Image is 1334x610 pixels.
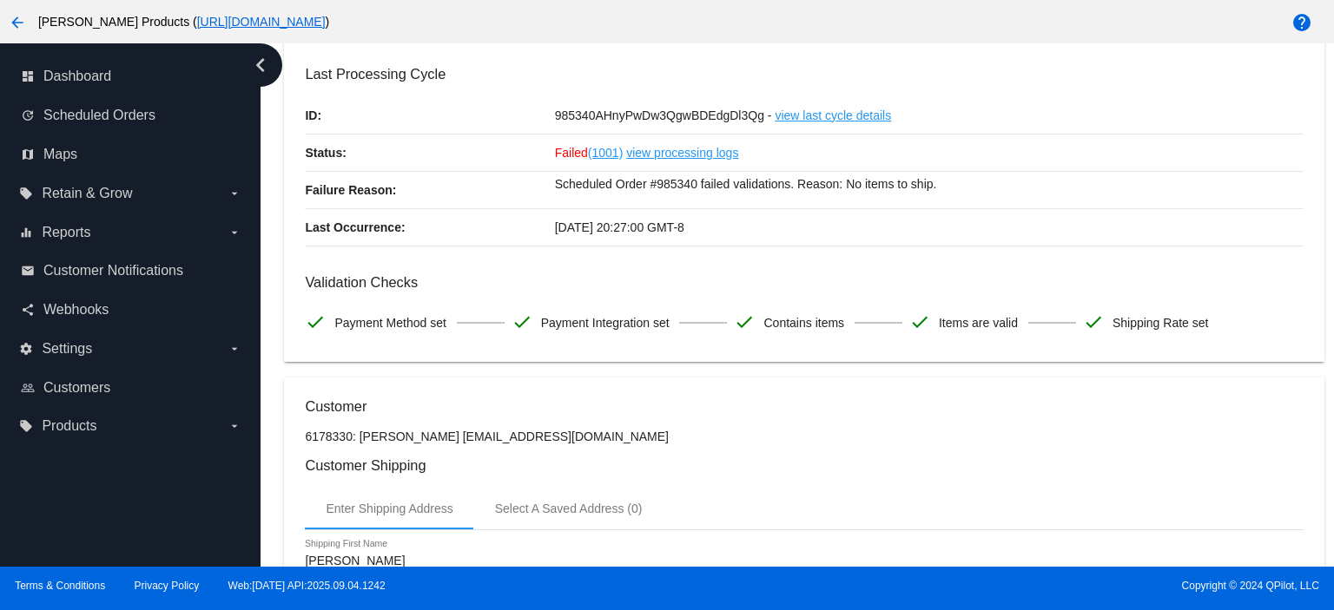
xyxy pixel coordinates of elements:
mat-icon: check [1083,312,1104,332]
span: Copyright © 2024 QPilot, LLC [682,580,1319,592]
i: share [21,303,35,317]
span: Customer Notifications [43,263,183,279]
i: local_offer [19,419,33,433]
i: chevron_left [247,51,274,79]
span: Contains items [763,305,844,341]
h3: Customer Shipping [305,457,1303,474]
span: Webhooks [43,302,109,318]
a: email Customer Notifications [21,257,241,285]
span: Failed [555,146,624,160]
mat-icon: help [1291,12,1312,33]
span: Items are valid [939,305,1018,341]
p: Last Occurrence: [305,209,554,246]
mat-icon: check [909,312,930,332]
span: Customers [43,380,110,396]
span: 985340AHnyPwDw3QgwBDEdgDl3Qg - [555,108,772,122]
mat-icon: arrow_back [7,12,28,33]
i: arrow_drop_down [228,419,241,433]
i: update [21,108,35,122]
input: Shipping First Name [305,554,461,568]
i: map [21,148,35,161]
a: Web:[DATE] API:2025.09.04.1242 [228,580,386,592]
a: Terms & Conditions [15,580,105,592]
a: share Webhooks [21,296,241,324]
i: arrow_drop_down [228,226,241,239]
a: Privacy Policy [135,580,200,592]
h3: Customer [305,398,1303,415]
mat-icon: check [305,312,326,332]
h3: Last Processing Cycle [305,66,1303,82]
span: [PERSON_NAME] Products ( ) [38,15,329,29]
span: Shipping Rate set [1113,305,1209,341]
span: Settings [42,341,92,357]
i: settings [19,342,33,356]
mat-icon: check [734,312,755,332]
div: Select A Saved Address (0) [495,502,643,515]
i: people_outline [21,381,35,395]
a: [URL][DOMAIN_NAME] [197,15,326,29]
a: view processing logs [626,134,738,171]
div: Enter Shipping Address [326,502,452,515]
p: Scheduled Order #985340 failed validations. Reason: No items to ship. [555,172,1304,196]
a: dashboard Dashboard [21,62,241,90]
span: Maps [43,147,77,162]
a: update Scheduled Orders [21,102,241,129]
span: Retain & Grow [42,186,132,201]
a: view last cycle details [775,97,891,134]
span: Dashboard [43,69,111,84]
a: people_outline Customers [21,374,241,402]
a: map Maps [21,141,241,168]
span: Payment Method set [334,305,446,341]
span: Payment Integration set [541,305,670,341]
p: 6178330: [PERSON_NAME] [EMAIL_ADDRESS][DOMAIN_NAME] [305,430,1303,443]
i: local_offer [19,187,33,200]
i: equalizer [19,226,33,239]
p: Failure Reason: [305,172,554,208]
i: arrow_drop_down [228,342,241,356]
h3: Validation Checks [305,274,1303,291]
i: arrow_drop_down [228,187,241,200]
a: (1001) [588,134,623,171]
mat-icon: check [512,312,532,332]
span: Reports [42,225,90,240]
p: Status: [305,134,554,171]
p: ID: [305,97,554,134]
span: Products [42,418,96,434]
i: dashboard [21,69,35,83]
span: Scheduled Orders [43,108,155,123]
i: email [21,264,35,278]
span: [DATE] 20:27:00 GMT-8 [555,220,684,234]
